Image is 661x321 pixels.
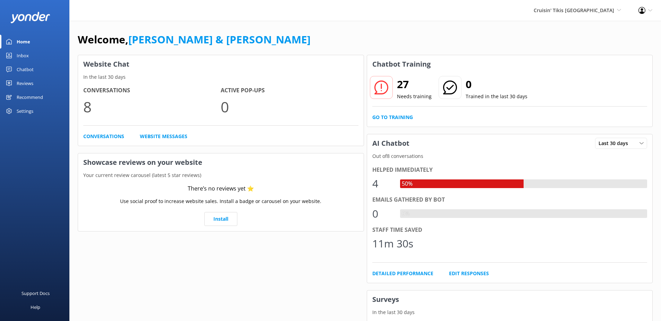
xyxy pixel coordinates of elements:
a: Website Messages [140,133,187,140]
div: Settings [17,104,33,118]
div: Emails gathered by bot [372,195,647,204]
a: Edit Responses [449,270,489,277]
div: There’s no reviews yet ⭐ [188,184,254,193]
div: 50% [400,179,414,188]
p: 8 [83,95,221,118]
p: Out of 8 conversations [367,152,653,160]
a: [PERSON_NAME] & [PERSON_NAME] [128,32,311,47]
div: Recommend [17,90,43,104]
div: Inbox [17,49,29,62]
div: 0 [372,205,393,222]
div: Home [17,35,30,49]
div: 11m 30s [372,235,413,252]
h2: 27 [397,76,432,93]
h3: Showcase reviews on your website [78,153,364,171]
p: Your current review carousel (latest 5 star reviews) [78,171,364,179]
p: Use social proof to increase website sales. Install a badge or carousel on your website. [120,197,321,205]
h2: 0 [466,76,527,93]
img: yonder-white-logo.png [10,12,50,23]
p: 0 [221,95,358,118]
p: In the last 30 days [367,309,653,316]
div: Help [31,300,40,314]
span: Cruisin' Tikis [GEOGRAPHIC_DATA] [534,7,614,14]
div: Chatbot [17,62,34,76]
p: Trained in the last 30 days [466,93,527,100]
p: Needs training [397,93,432,100]
div: Helped immediately [372,166,647,175]
a: Install [204,212,237,226]
div: Support Docs [22,286,50,300]
h4: Active Pop-ups [221,86,358,95]
h3: Chatbot Training [367,55,436,73]
p: In the last 30 days [78,73,364,81]
div: 4 [372,175,393,192]
h1: Welcome, [78,31,311,48]
div: 0% [400,209,411,218]
h3: AI Chatbot [367,134,415,152]
h3: Website Chat [78,55,364,73]
div: Staff time saved [372,226,647,235]
a: Detailed Performance [372,270,433,277]
h3: Surveys [367,290,653,309]
span: Last 30 days [599,140,632,147]
a: Go to Training [372,113,413,121]
div: Reviews [17,76,33,90]
h4: Conversations [83,86,221,95]
a: Conversations [83,133,124,140]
